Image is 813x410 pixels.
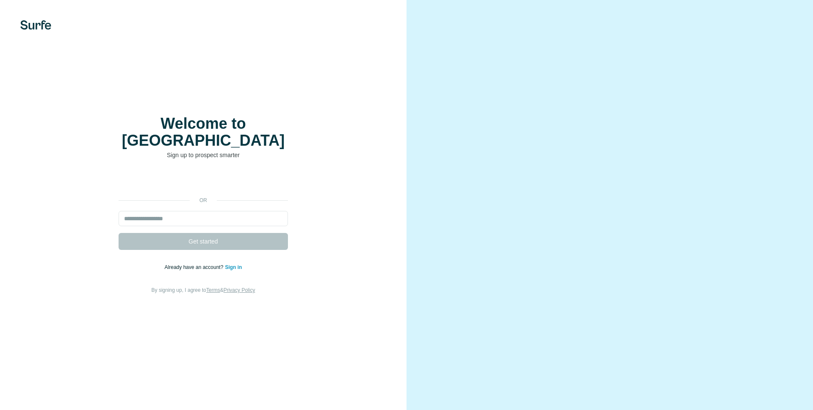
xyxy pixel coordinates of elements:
a: Privacy Policy [224,287,255,293]
h1: Welcome to [GEOGRAPHIC_DATA] [119,115,288,149]
span: By signing up, I agree to & [152,287,255,293]
p: Sign up to prospect smarter [119,151,288,159]
iframe: Schaltfläche „Über Google anmelden“ [114,172,292,191]
p: or [190,197,217,204]
span: Already have an account? [165,264,225,270]
img: Surfe's logo [20,20,51,30]
a: Sign in [225,264,242,270]
a: Terms [206,287,220,293]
